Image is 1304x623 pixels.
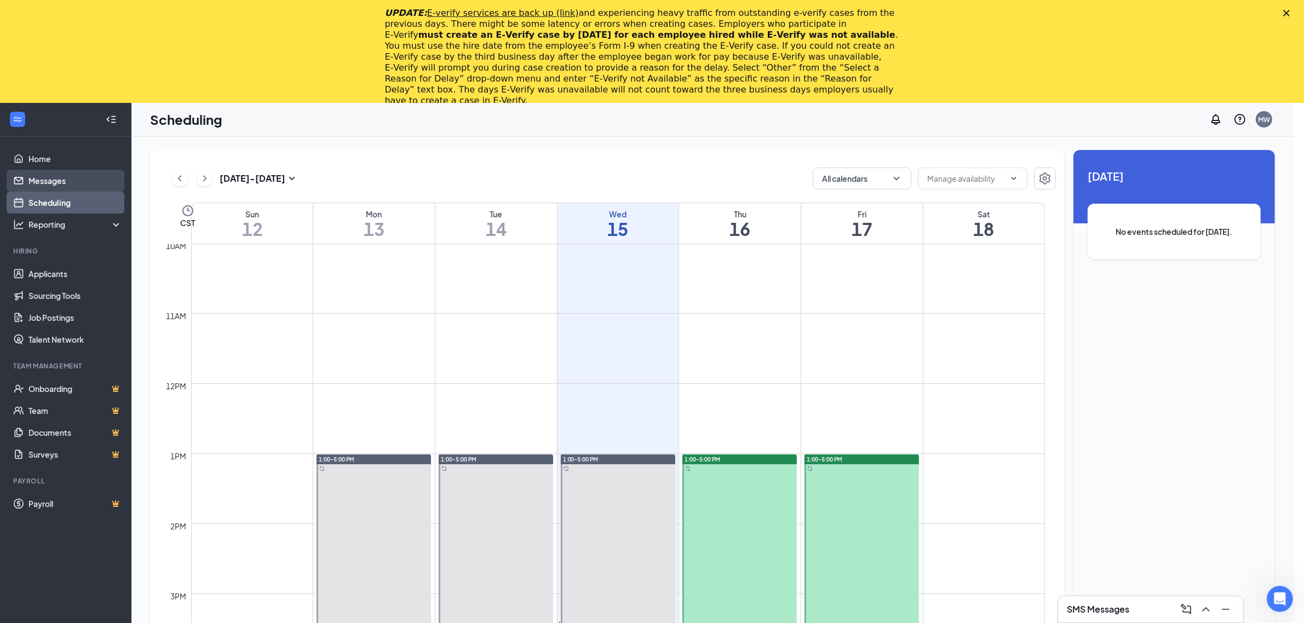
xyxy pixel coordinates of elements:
[313,220,435,238] h1: 13
[435,220,557,238] h1: 14
[418,30,895,40] b: must create an E‑Verify case by [DATE] for each employee hired while E‑Verify was not available
[192,220,313,238] h1: 12
[1199,603,1213,616] svg: ChevronUp
[685,466,691,471] svg: Sync
[164,310,189,322] div: 11am
[441,466,447,471] svg: Sync
[164,240,189,252] div: 10am
[28,192,122,214] a: Scheduling
[1009,174,1018,183] svg: ChevronDown
[28,307,122,328] a: Job Postings
[927,172,1005,184] input: Manage availability
[197,170,213,187] button: ChevronRight
[28,493,122,515] a: PayrollCrown
[1038,172,1052,185] svg: Settings
[564,466,569,471] svg: Sync
[807,455,842,463] span: 1:00-5:00 PM
[180,217,195,228] span: CST
[28,148,122,170] a: Home
[801,203,923,244] a: October 17, 2025
[1209,113,1222,126] svg: Notifications
[28,328,122,350] a: Talent Network
[891,173,902,184] svg: ChevronDown
[13,219,24,230] svg: Analysis
[679,203,801,244] a: October 16, 2025
[1088,168,1261,184] span: [DATE]
[563,455,599,463] span: 1:00-5:00 PM
[679,209,801,220] div: Thu
[813,168,911,189] button: All calendarsChevronDown
[13,246,120,256] div: Hiring
[28,443,122,465] a: SurveysCrown
[923,220,1044,238] h1: 18
[1283,10,1294,16] div: Close
[1180,603,1193,616] svg: ComposeMessage
[685,455,720,463] span: 1:00-5:00 PM
[28,422,122,443] a: DocumentsCrown
[1110,226,1239,238] span: No events scheduled for [DATE].
[319,466,325,471] svg: Sync
[199,172,210,185] svg: ChevronRight
[28,400,122,422] a: TeamCrown
[801,209,923,220] div: Fri
[106,114,117,125] svg: Collapse
[28,285,122,307] a: Sourcing Tools
[1067,603,1129,615] h3: SMS Messages
[923,203,1044,244] a: October 18, 2025
[313,209,435,220] div: Mon
[558,203,679,244] a: October 15, 2025
[1267,586,1293,612] iframe: Intercom live chat
[174,172,185,185] svg: ChevronLeft
[171,170,188,187] button: ChevronLeft
[1258,115,1270,124] div: MW
[427,8,579,18] a: E-verify services are back up (link)
[181,204,194,217] svg: Clock
[923,209,1044,220] div: Sat
[28,219,123,230] div: Reporting
[1217,601,1234,618] button: Minimize
[1197,601,1215,618] button: ChevronUp
[1177,601,1195,618] button: ComposeMessage
[164,380,189,392] div: 12pm
[192,203,313,244] a: October 12, 2025
[1233,113,1246,126] svg: QuestionInfo
[28,263,122,285] a: Applicants
[220,172,285,184] h3: [DATE] - [DATE]
[1034,168,1056,189] button: Settings
[169,520,189,532] div: 2pm
[192,209,313,220] div: Sun
[385,8,579,18] i: UPDATE:
[319,455,354,463] span: 1:00-5:00 PM
[679,220,801,238] h1: 16
[169,450,189,462] div: 1pm
[13,476,120,486] div: Payroll
[13,361,120,371] div: Team Management
[558,220,679,238] h1: 15
[435,209,557,220] div: Tue
[12,114,23,125] svg: WorkstreamLogo
[558,209,679,220] div: Wed
[801,220,923,238] h1: 17
[169,590,189,602] div: 3pm
[28,378,122,400] a: OnboardingCrown
[435,203,557,244] a: October 14, 2025
[285,172,298,185] svg: SmallChevronDown
[313,203,435,244] a: October 13, 2025
[385,8,902,106] div: and experiencing heavy traffic from outstanding e-verify cases from the previous days. There migh...
[807,466,813,471] svg: Sync
[441,455,476,463] span: 1:00-5:00 PM
[1219,603,1232,616] svg: Minimize
[28,170,122,192] a: Messages
[150,110,222,129] h1: Scheduling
